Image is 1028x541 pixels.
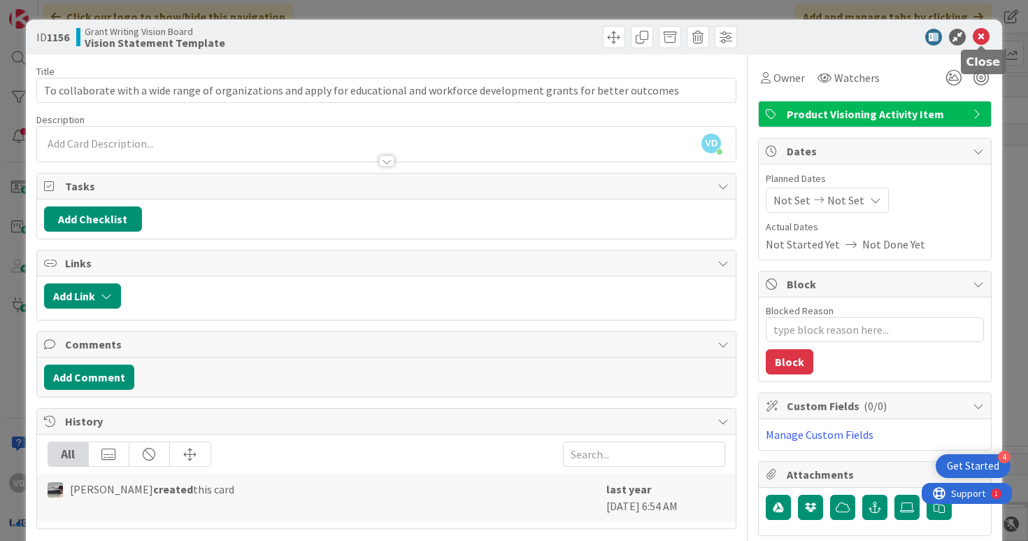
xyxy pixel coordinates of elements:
[48,442,89,466] div: All
[827,192,864,209] span: Not Set
[606,481,725,514] div: [DATE] 6:54 AM
[85,37,225,48] b: Vision Statement Template
[766,304,834,317] label: Blocked Reason
[73,6,76,17] div: 1
[766,171,984,186] span: Planned Dates
[36,65,55,78] label: Title
[65,255,711,272] span: Links
[563,442,725,467] input: Search...
[44,206,142,232] button: Add Checklist
[29,2,64,19] span: Support
[701,134,721,153] span: VD
[936,454,1011,478] div: Open Get Started checklist, remaining modules: 4
[65,413,711,430] span: History
[864,399,887,413] span: ( 0/0 )
[862,236,925,253] span: Not Done Yet
[153,482,193,496] b: created
[787,143,966,160] span: Dates
[65,178,711,195] span: Tasks
[48,482,63,498] img: jB
[70,481,234,498] span: [PERSON_NAME] this card
[36,29,69,45] span: ID
[787,276,966,293] span: Block
[44,365,134,390] button: Add Comment
[36,113,85,126] span: Description
[766,236,840,253] span: Not Started Yet
[998,451,1011,463] div: 4
[834,69,880,86] span: Watchers
[85,26,225,37] span: Grant Writing Vision Board
[44,283,121,309] button: Add Link
[787,106,966,122] span: Product Visioning Activity Item
[65,336,711,353] span: Comments
[947,459,999,473] div: Get Started
[787,466,966,483] span: Attachments
[36,78,737,103] input: type card name here...
[47,30,69,44] b: 1156
[766,428,873,442] a: Manage Custom Fields
[773,69,805,86] span: Owner
[606,482,651,496] b: last year
[773,192,811,209] span: Not Set
[766,220,984,234] span: Actual Dates
[787,398,966,414] span: Custom Fields
[966,55,1001,69] h5: Close
[766,349,813,374] button: Block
